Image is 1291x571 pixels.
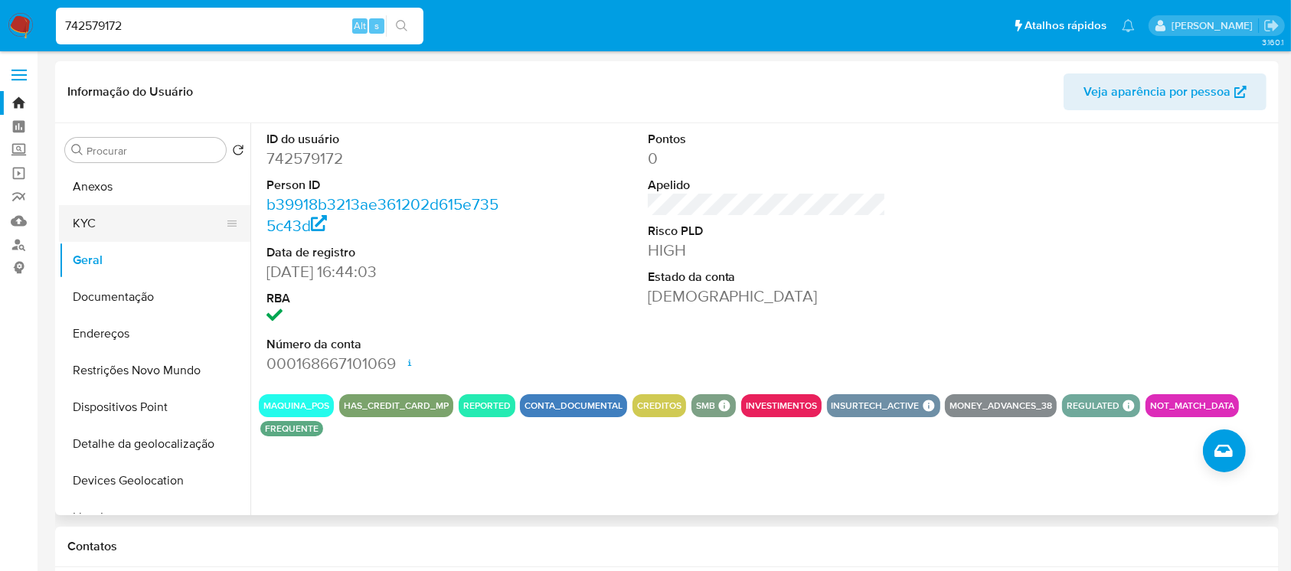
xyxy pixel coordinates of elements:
button: Procurar [71,144,83,156]
button: Devices Geolocation [59,462,250,499]
h1: Informação do Usuário [67,84,193,100]
p: weverton.gomes@mercadopago.com.br [1172,18,1258,33]
button: search-icon [386,15,417,37]
a: b39918b3213ae361202d615e7355c43d [266,193,498,237]
dt: Pontos [648,131,887,148]
dt: Data de registro [266,244,505,261]
input: Pesquise usuários ou casos... [56,16,423,36]
button: Geral [59,242,250,279]
h1: Contatos [67,539,1266,554]
dt: Estado da conta [648,269,887,285]
dt: Número da conta [266,336,505,353]
button: Documentação [59,279,250,315]
dt: RBA [266,290,505,307]
dd: [DATE] 16:44:03 [266,261,505,282]
span: Atalhos rápidos [1025,18,1106,34]
button: Dispositivos Point [59,389,250,426]
dd: [DEMOGRAPHIC_DATA] [648,285,887,307]
dt: ID do usuário [266,131,505,148]
span: Alt [354,18,366,33]
dd: HIGH [648,240,887,261]
input: Procurar [87,144,220,158]
dt: Apelido [648,177,887,194]
span: s [374,18,379,33]
button: Restrições Novo Mundo [59,352,250,389]
dd: 742579172 [266,148,505,169]
button: Detalhe da geolocalização [59,426,250,462]
button: Anexos [59,168,250,205]
a: Sair [1263,18,1280,34]
dt: Risco PLD [648,223,887,240]
button: Veja aparência por pessoa [1064,73,1266,110]
span: Veja aparência por pessoa [1083,73,1231,110]
dt: Person ID [266,177,505,194]
dd: 000168667101069 [266,353,505,374]
button: KYC [59,205,238,242]
button: Lista Interna [59,499,250,536]
button: Endereços [59,315,250,352]
a: Notificações [1122,19,1135,32]
button: Retornar ao pedido padrão [232,144,244,161]
dd: 0 [648,148,887,169]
